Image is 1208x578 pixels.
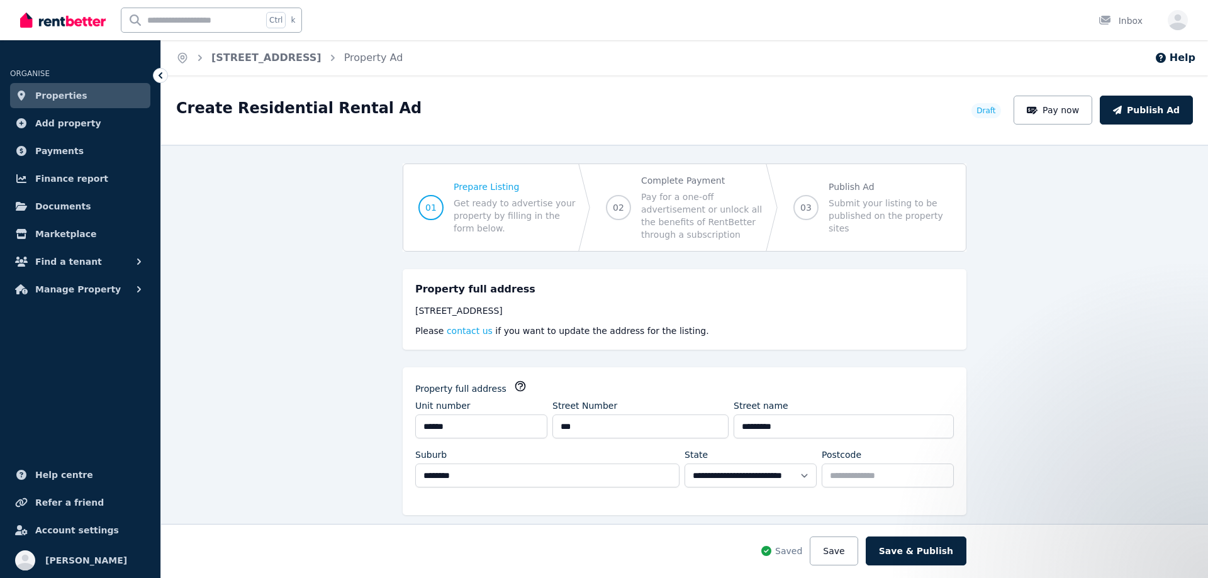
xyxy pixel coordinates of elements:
[800,201,812,214] span: 03
[415,304,954,317] div: [STREET_ADDRESS]
[35,199,91,214] span: Documents
[415,325,954,337] p: Please if you want to update the address for the listing.
[35,226,96,242] span: Marketplace
[685,448,708,461] label: State
[10,277,150,302] button: Manage Property
[10,221,150,247] a: Marketplace
[415,382,506,395] label: Property full address
[211,52,322,64] a: [STREET_ADDRESS]
[552,399,617,412] label: Street Number
[266,12,286,28] span: Ctrl
[35,254,102,269] span: Find a tenant
[415,282,535,297] h5: Property full address
[10,462,150,487] a: Help centre
[10,69,50,78] span: ORGANISE
[822,448,861,461] label: Postcode
[45,553,127,568] span: [PERSON_NAME]
[641,174,763,187] span: Complete Payment
[425,201,437,214] span: 01
[775,545,802,557] span: Saved
[176,98,422,118] h1: Create Residential Rental Ad
[415,448,447,461] label: Suburb
[976,106,995,116] span: Draft
[403,164,966,252] nav: Progress
[1014,96,1093,125] button: Pay now
[35,523,119,538] span: Account settings
[613,201,624,214] span: 02
[454,181,576,193] span: Prepare Listing
[10,518,150,543] a: Account settings
[35,88,87,103] span: Properties
[829,181,951,193] span: Publish Ad
[1155,50,1195,65] button: Help
[344,52,403,64] a: Property Ad
[734,399,788,412] label: Street name
[35,143,84,158] span: Payments
[10,138,150,164] a: Payments
[35,467,93,482] span: Help centre
[10,490,150,515] a: Refer a friend
[10,194,150,219] a: Documents
[829,197,951,235] span: Submit your listing to be published on the property sites
[10,111,150,136] a: Add property
[1100,96,1193,125] button: Publish Ad
[447,325,493,337] button: contact us
[20,11,106,30] img: RentBetter
[35,116,101,131] span: Add property
[415,399,471,412] label: Unit number
[866,536,966,565] button: Save & Publish
[10,83,150,108] a: Properties
[1099,14,1143,27] div: Inbox
[1165,535,1195,565] iframe: Intercom live chat
[641,191,763,241] span: Pay for a one-off advertisement or unlock all the benefits of RentBetter through a subscription
[161,40,418,75] nav: Breadcrumb
[454,197,576,235] span: Get ready to advertise your property by filling in the form below.
[810,536,858,565] button: Save
[35,282,121,297] span: Manage Property
[291,15,295,25] span: k
[35,495,104,510] span: Refer a friend
[10,166,150,191] a: Finance report
[35,171,108,186] span: Finance report
[10,249,150,274] button: Find a tenant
